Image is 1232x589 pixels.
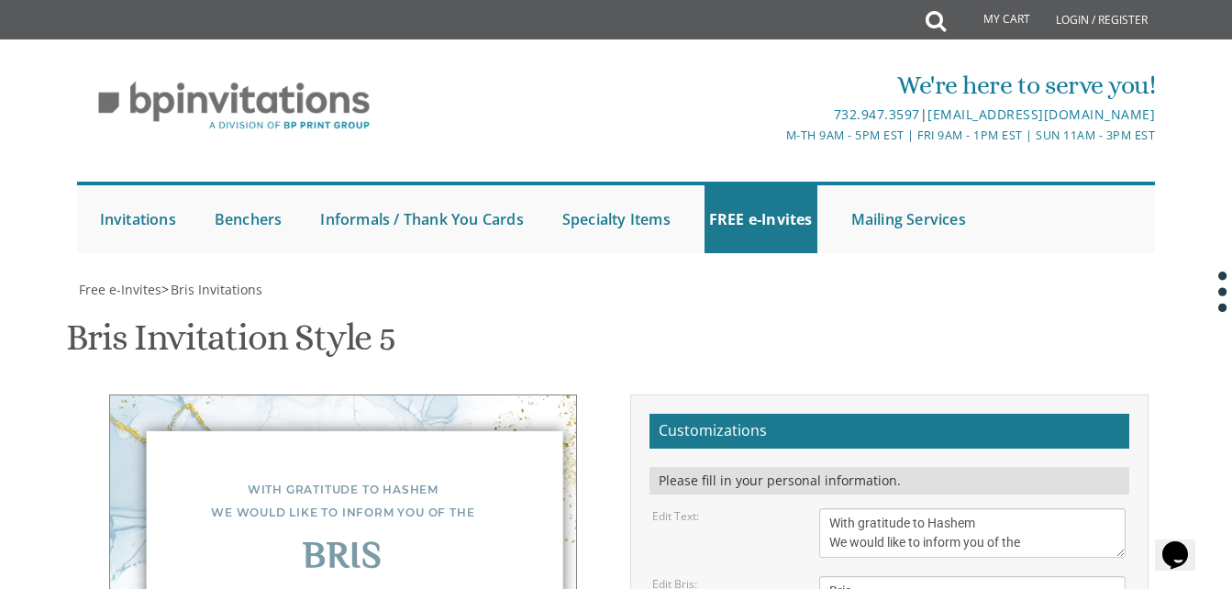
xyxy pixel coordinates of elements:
[649,467,1129,495] div: Please fill in your personal information.
[438,104,1156,126] div: |
[95,185,181,253] a: Invitations
[1155,516,1214,571] iframe: chat widget
[944,2,1043,39] a: My Cart
[77,281,161,298] a: Free e-Invites
[79,281,161,298] span: Free e-Invites
[438,67,1156,104] div: We're here to serve you!
[210,185,287,253] a: Benchers
[147,478,539,524] div: With gratitude to Hashem We would like to inform you of the
[147,547,539,570] div: Bris
[649,414,1129,449] h2: Customizations
[161,281,262,298] span: >
[316,185,527,253] a: Informals / Thank You Cards
[438,126,1156,145] div: M-Th 9am - 5pm EST | Fri 9am - 1pm EST | Sun 11am - 3pm EST
[652,508,699,524] label: Edit Text:
[169,281,262,298] a: Bris Invitations
[834,106,920,123] a: 732.947.3597
[847,185,971,253] a: Mailing Services
[77,68,392,144] img: BP Invitation Loft
[927,106,1155,123] a: [EMAIL_ADDRESS][DOMAIN_NAME]
[171,281,262,298] span: Bris Invitations
[558,185,675,253] a: Specialty Items
[66,317,394,372] h1: Bris Invitation Style 5
[819,508,1126,558] textarea: With gratitude to Hashem We would like to inform you of the
[705,185,817,253] a: FREE e-Invites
